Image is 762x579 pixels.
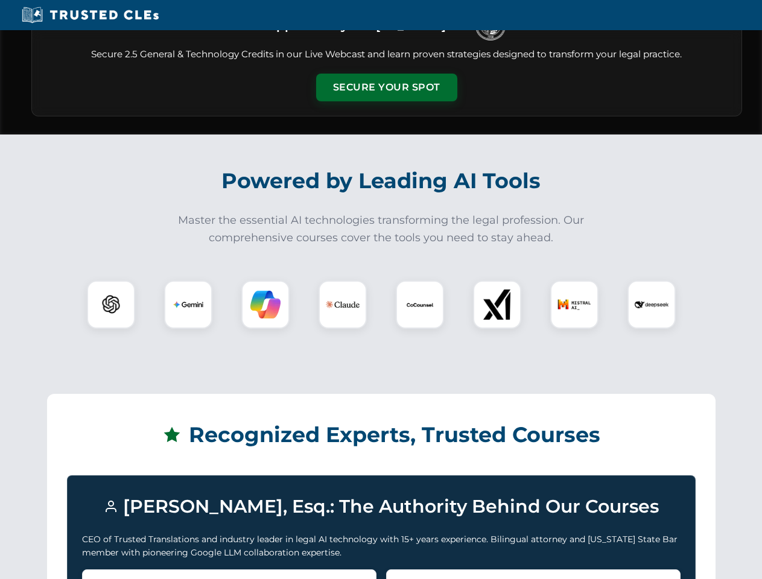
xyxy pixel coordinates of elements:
[82,490,681,523] h3: [PERSON_NAME], Esq.: The Authority Behind Our Courses
[635,288,668,321] img: DeepSeek Logo
[250,289,281,320] img: Copilot Logo
[94,287,129,322] img: ChatGPT Logo
[173,289,203,320] img: Gemini Logo
[473,280,521,329] div: xAI
[396,280,444,329] div: CoCounsel
[87,280,135,329] div: ChatGPT
[326,288,360,321] img: Claude Logo
[82,533,681,560] p: CEO of Trusted Translations and industry leader in legal AI technology with 15+ years experience....
[164,280,212,329] div: Gemini
[47,160,716,202] h2: Powered by Leading AI Tools
[67,414,696,456] h2: Recognized Experts, Trusted Courses
[482,289,512,320] img: xAI Logo
[627,280,676,329] div: DeepSeek
[319,280,367,329] div: Claude
[405,289,435,320] img: CoCounsel Logo
[241,280,290,329] div: Copilot
[550,280,598,329] div: Mistral AI
[18,6,162,24] img: Trusted CLEs
[557,288,591,321] img: Mistral AI Logo
[316,74,457,101] button: Secure Your Spot
[170,212,592,247] p: Master the essential AI technologies transforming the legal profession. Our comprehensive courses...
[46,48,727,62] p: Secure 2.5 General & Technology Credits in our Live Webcast and learn proven strategies designed ...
